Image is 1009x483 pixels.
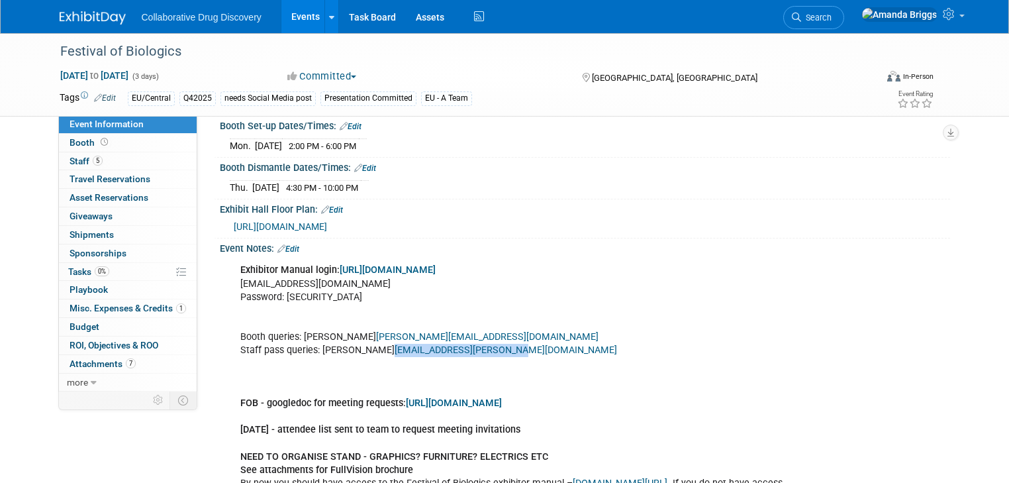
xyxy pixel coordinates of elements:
[240,451,548,462] b: NEED TO ORGANISE STAND - GRAPHICS? FURNITURE? ELECTRICS ETC
[897,91,933,97] div: Event Rating
[179,91,216,105] div: Q42025
[59,281,197,299] a: Playbook
[592,73,757,83] span: [GEOGRAPHIC_DATA], [GEOGRAPHIC_DATA]
[70,156,103,166] span: Staff
[59,170,197,188] a: Travel Reservations
[283,70,361,83] button: Committed
[56,40,859,64] div: Festival of Biologics
[783,6,844,29] a: Search
[289,141,356,151] span: 2:00 PM - 6:00 PM
[59,134,197,152] a: Booth
[801,13,832,23] span: Search
[59,337,197,354] a: ROI, Objectives & ROO
[59,299,197,317] a: Misc. Expenses & Credits1
[59,355,197,373] a: Attachments7
[902,72,934,81] div: In-Person
[340,122,361,131] a: Edit
[220,239,950,256] div: Event Notes:
[255,138,282,152] td: [DATE]
[240,264,436,276] b: Exhibitor Manual login:
[395,345,617,356] a: [EMAIL_ADDRESS][PERSON_NAME][DOMAIN_NAME]
[59,226,197,244] a: Shipments
[68,266,109,277] span: Tasks
[59,207,197,225] a: Giveaways
[70,229,114,240] span: Shipments
[220,199,950,217] div: Exhibit Hall Floor Plan:
[93,156,103,166] span: 5
[321,205,343,215] a: Edit
[70,119,144,129] span: Event Information
[354,164,376,173] a: Edit
[60,91,116,106] td: Tags
[95,266,109,276] span: 0%
[70,340,158,350] span: ROI, Objectives & ROO
[70,192,148,203] span: Asset Reservations
[59,115,197,133] a: Event Information
[59,244,197,262] a: Sponsorships
[70,321,99,332] span: Budget
[94,93,116,103] a: Edit
[131,72,159,81] span: (3 days)
[59,374,197,392] a: more
[67,377,88,388] span: more
[176,303,186,313] span: 1
[240,398,502,409] b: FOB - googledoc for meeting requests:
[887,71,900,81] img: Format-Inperson.png
[230,180,252,194] td: Thu.
[220,91,316,105] div: needs Social Media post
[861,7,937,22] img: Amanda Briggs
[70,174,150,184] span: Travel Reservations
[252,180,279,194] td: [DATE]
[320,91,416,105] div: Presentation Committed
[70,284,108,295] span: Playbook
[142,12,262,23] span: Collaborative Drug Discovery
[340,264,436,276] a: [URL][DOMAIN_NAME]
[804,69,934,89] div: Event Format
[59,189,197,207] a: Asset Reservations
[126,358,136,368] span: 7
[234,221,327,232] a: [URL][DOMAIN_NAME]
[70,303,186,313] span: Misc. Expenses & Credits
[286,183,358,193] span: 4:30 PM - 10:00 PM
[70,358,136,369] span: Attachments
[60,70,129,81] span: [DATE] [DATE]
[60,11,126,25] img: ExhibitDay
[230,138,255,152] td: Mon.
[220,116,950,133] div: Booth Set-up Dates/Times:
[59,263,197,281] a: Tasks0%
[59,318,197,336] a: Budget
[59,152,197,170] a: Staff5
[98,137,111,147] span: Booth not reserved yet
[70,211,113,221] span: Giveaways
[70,248,126,258] span: Sponsorships
[421,91,472,105] div: EU - A Team
[70,137,111,148] span: Booth
[376,331,599,343] a: [PERSON_NAME][EMAIL_ADDRESS][DOMAIN_NAME]
[406,398,502,409] a: [URL][DOMAIN_NAME]
[169,392,197,409] td: Toggle Event Tabs
[147,392,170,409] td: Personalize Event Tab Strip
[128,91,175,105] div: EU/Central
[240,464,413,476] b: See attachments for FullVision brochure
[277,244,299,254] a: Edit
[88,70,101,81] span: to
[240,424,520,435] b: [DATE] - attendee list sent to team to request meeting invitations
[220,158,950,175] div: Booth Dismantle Dates/Times:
